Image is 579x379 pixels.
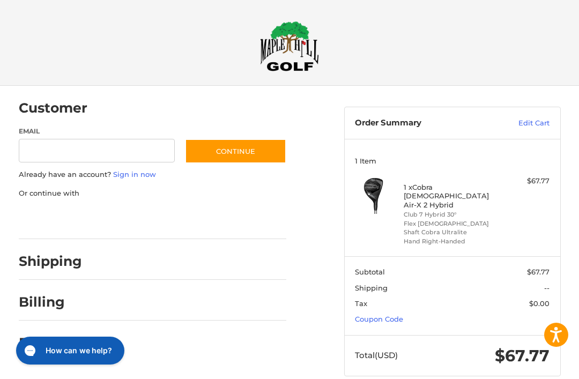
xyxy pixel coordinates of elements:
[404,237,499,246] li: Hand Right-Handed
[19,169,286,180] p: Already have an account?
[185,139,286,164] button: Continue
[19,127,175,136] label: Email
[501,176,550,187] div: $67.77
[529,299,550,308] span: $0.00
[404,228,499,237] li: Shaft Cobra Ultralite
[15,209,95,228] iframe: PayPal-paypal
[404,183,499,209] h4: 1 x Cobra [DEMOGRAPHIC_DATA] Air-X 2 Hybrid
[487,118,550,129] a: Edit Cart
[19,100,87,116] h2: Customer
[355,118,487,129] h3: Order Summary
[355,267,385,276] span: Subtotal
[355,315,403,323] a: Coupon Code
[106,209,187,228] iframe: PayPal-paylater
[404,219,499,228] li: Flex [DEMOGRAPHIC_DATA]
[11,333,128,368] iframe: Gorgias live chat messenger
[113,170,156,179] a: Sign in now
[355,157,550,165] h3: 1 Item
[355,299,367,308] span: Tax
[19,294,81,310] h2: Billing
[544,284,550,292] span: --
[527,267,550,276] span: $67.77
[19,253,82,270] h2: Shipping
[197,209,277,228] iframe: PayPal-venmo
[355,284,388,292] span: Shipping
[19,188,286,199] p: Or continue with
[404,210,499,219] li: Club 7 Hybrid 30°
[260,21,319,71] img: Maple Hill Golf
